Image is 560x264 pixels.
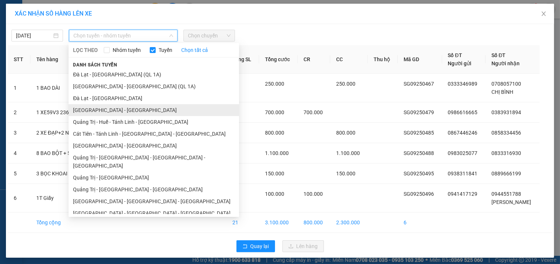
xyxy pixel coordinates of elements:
span: Nhóm tuyến [110,46,144,54]
td: 3.100.000 [259,212,298,233]
span: 0944551788 [56,22,96,30]
span: rollback [242,244,248,250]
p: Gửi: [3,4,54,20]
span: 150.000 [265,171,284,176]
span: 0 [27,51,32,59]
span: 0889666199 [491,171,521,176]
span: SG09250488 [404,150,434,156]
li: [GEOGRAPHIC_DATA] - [GEOGRAPHIC_DATA] [69,104,239,116]
span: Số ĐT [491,52,506,58]
button: uploadLên hàng [282,240,324,252]
td: 2 [8,102,30,123]
span: SG09250485 [404,130,434,136]
li: [GEOGRAPHIC_DATA] - [GEOGRAPHIC_DATA] - [GEOGRAPHIC_DATA] [69,195,239,207]
span: 100.000 [265,191,284,197]
span: 800.000 [336,130,355,136]
span: 100.000 [15,42,41,50]
th: CC [330,45,368,74]
span: 0 [54,42,58,50]
span: 0941417129 [448,191,478,197]
li: Quảng Trị - [GEOGRAPHIC_DATA] - [GEOGRAPHIC_DATA] [69,184,239,195]
li: Cát Tiên - Tánh Linh - [GEOGRAPHIC_DATA] - [GEOGRAPHIC_DATA] [69,128,239,140]
span: CR: [2,42,13,50]
span: Người gửi [448,60,472,66]
span: SG09250495 [404,171,434,176]
td: 3 BỌC KHOAI MÔN [30,164,115,184]
td: 5 [8,164,30,184]
td: 8 BAO BỘT + 5THÙNG GIẤY [30,143,115,164]
span: CC: [41,42,52,50]
span: Chọn chuyến [188,30,231,41]
span: 0944551788 [491,191,521,197]
a: Chọn tất cả [181,46,208,54]
span: Chọn tuyến - nhóm tuyến [73,30,173,41]
td: 800.000 [298,212,330,233]
span: Giao: [56,32,69,39]
td: 1 [8,74,30,102]
span: 0986616665 [448,109,478,115]
th: Tổng cước [259,45,298,74]
span: 0941417129 [3,22,44,30]
input: 13/09/2025 [16,32,52,40]
span: 0333346989 [448,81,478,87]
td: 1T Giấy [30,184,115,212]
span: 800.000 [265,130,284,136]
li: Quảng Trị - [GEOGRAPHIC_DATA] - [GEOGRAPHIC_DATA] - [GEOGRAPHIC_DATA] [69,152,239,172]
span: 0833316930 [491,150,521,156]
span: 100.000 [304,191,323,197]
button: rollbackQuay lại [236,240,275,252]
span: 700.000 [265,109,284,115]
td: 4 [8,143,30,164]
li: Quảng Trị - [GEOGRAPHIC_DATA] [69,172,239,184]
span: 0983025077 [448,150,478,156]
li: [GEOGRAPHIC_DATA] - [GEOGRAPHIC_DATA] (QL 1A) [69,80,239,92]
span: down [169,33,173,38]
span: 0383931894 [491,109,521,115]
span: 250.000 [336,81,355,87]
span: VP An Sương [3,4,34,20]
span: Thu hộ: [2,51,26,59]
th: Mã GD [398,45,442,74]
span: LỌC THEO [73,46,98,54]
th: Tổng SL [227,45,259,74]
span: Người nhận [491,60,520,66]
span: CHỊ BÌNH [491,89,513,95]
span: 150.000 [336,171,355,176]
li: Quảng Trị - Huế - Tánh Linh - [GEOGRAPHIC_DATA] [69,116,239,128]
span: Số ĐT [448,52,462,58]
span: SG09250479 [404,109,434,115]
li: [GEOGRAPHIC_DATA] - [GEOGRAPHIC_DATA] [69,140,239,152]
span: 0938311841 [448,171,478,176]
th: Thu hộ [368,45,398,74]
span: vp q12 [14,31,35,39]
td: 3 [8,123,30,143]
td: 6 [8,184,30,212]
span: close [541,11,547,17]
span: 700.000 [304,109,323,115]
span: Quay lại [251,242,269,250]
span: Danh sách tuyến [69,62,122,68]
span: VP 330 [PERSON_NAME] [56,5,108,21]
td: 2.300.000 [330,212,368,233]
span: 250.000 [265,81,284,87]
li: [GEOGRAPHIC_DATA] - [GEOGRAPHIC_DATA] - [GEOGRAPHIC_DATA] [69,207,239,219]
span: 0867446246 [448,130,478,136]
span: Lấy: [3,32,35,39]
td: 21 [227,212,259,233]
th: STT [8,45,30,74]
th: Tên hàng [30,45,115,74]
td: 1 XE59V3 23683+CHÌA KHÓA [30,102,115,123]
button: Close [533,4,554,24]
span: SG09250496 [404,191,434,197]
td: Tổng cộng [30,212,115,233]
td: 2 XE ĐẠP+2 NÓN BẢO HIỂM [30,123,115,143]
li: Đà Lạt - [GEOGRAPHIC_DATA] [69,92,239,104]
td: 6 [398,212,442,233]
span: 1.100.000 [336,150,360,156]
span: 1.100.000 [265,150,289,156]
span: 0708057100 [491,81,521,87]
span: Tuyến [156,46,175,54]
li: Đà Lạt - [GEOGRAPHIC_DATA] (QL 1A) [69,69,239,80]
td: 1 BAO DÀI [30,74,115,102]
span: XÁC NHẬN SỐ HÀNG LÊN XE [15,10,92,17]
